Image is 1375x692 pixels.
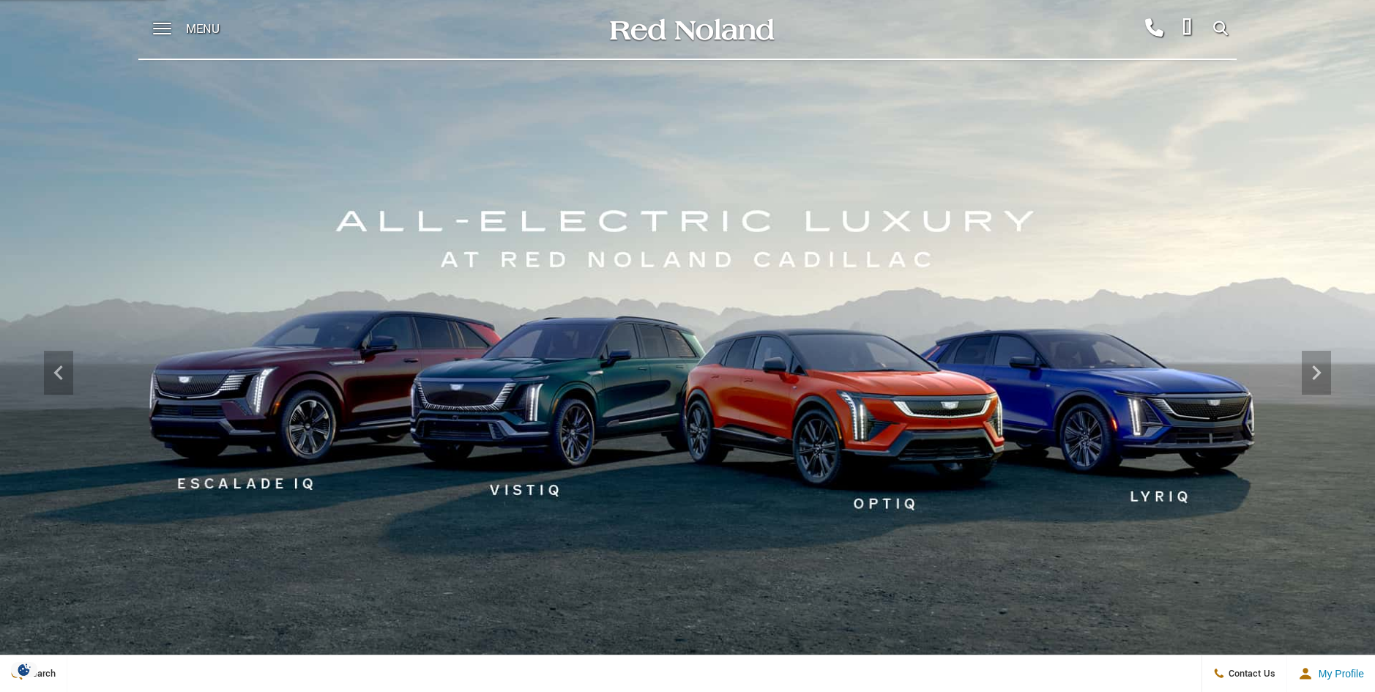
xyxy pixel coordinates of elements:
img: Red Noland Auto Group [607,17,775,42]
div: Previous [44,351,73,395]
span: My Profile [1313,668,1364,680]
button: Open user profile menu [1287,655,1375,692]
span: Contact Us [1225,667,1275,680]
div: Next [1302,351,1331,395]
section: Click to Open Cookie Consent Modal [7,662,41,677]
img: Opt-Out Icon [7,662,41,677]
